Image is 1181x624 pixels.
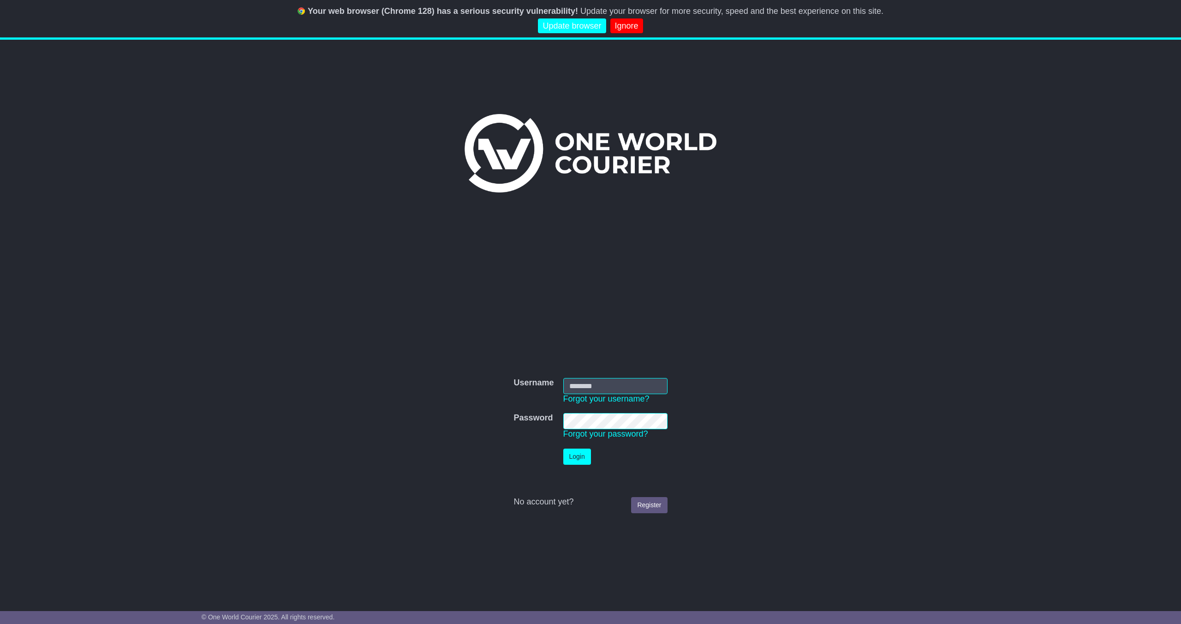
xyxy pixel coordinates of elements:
span: © One World Courier 2025. All rights reserved. [202,613,335,621]
a: Forgot your username? [563,394,650,403]
a: Forgot your password? [563,429,648,438]
span: Update your browser for more security, speed and the best experience on this site. [580,6,883,16]
div: No account yet? [513,497,667,507]
a: Register [631,497,667,513]
img: One World [465,114,716,192]
a: Ignore [610,18,643,34]
label: Password [513,413,553,423]
a: Update browser [538,18,606,34]
label: Username [513,378,554,388]
button: Login [563,449,591,465]
b: Your web browser (Chrome 128) has a serious security vulnerability! [308,6,578,16]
